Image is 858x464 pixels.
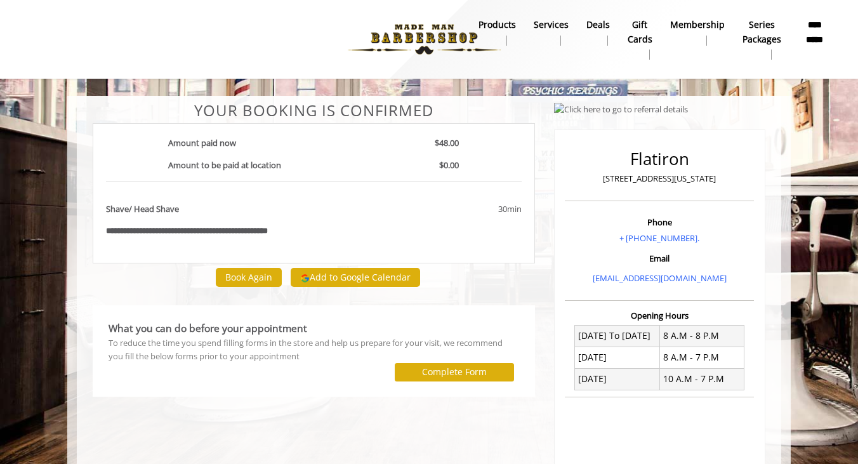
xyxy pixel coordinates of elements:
img: Click here to go to referral details [554,103,688,116]
b: Deals [586,18,610,32]
label: Complete Form [422,367,487,377]
td: 8 A.M - 8 P.M [659,325,744,347]
div: To reduce the time you spend filling forms in the store and help us prepare for your visit, we re... [109,336,519,363]
a: DealsDeals [577,16,619,49]
div: 30min [395,202,521,216]
a: ServicesServices [525,16,577,49]
a: MembershipMembership [661,16,734,49]
h2: Flatiron [568,150,751,168]
center: Your Booking is confirmed [93,102,535,119]
td: 8 A.M - 7 P.M [659,347,744,368]
h3: Opening Hours [565,311,754,320]
img: Made Man Barbershop logo [337,4,511,74]
td: [DATE] [575,368,660,390]
b: $48.00 [435,137,459,149]
a: Productsproducts [470,16,525,49]
b: Series packages [742,18,781,46]
b: $0.00 [439,159,459,171]
h3: Phone [568,218,751,227]
td: [DATE] To [DATE] [575,325,660,347]
button: Book Again [216,268,282,286]
b: Services [534,18,569,32]
a: Series packagesSeries packages [734,16,790,63]
b: What you can do before your appointment [109,321,307,335]
b: Membership [670,18,725,32]
p: [STREET_ADDRESS][US_STATE] [568,172,751,185]
td: [DATE] [575,347,660,368]
b: products [478,18,516,32]
h3: Email [568,254,751,263]
b: Shave/ Head Shave [106,202,179,216]
td: 10 A.M - 7 P.M [659,368,744,390]
b: Amount paid now [168,137,236,149]
button: Add to Google Calendar [291,268,420,287]
a: + [PHONE_NUMBER]. [619,232,699,244]
b: gift cards [628,18,652,46]
b: Amount to be paid at location [168,159,281,171]
a: [EMAIL_ADDRESS][DOMAIN_NAME] [593,272,727,284]
a: Gift cardsgift cards [619,16,661,63]
button: Complete Form [395,363,514,381]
